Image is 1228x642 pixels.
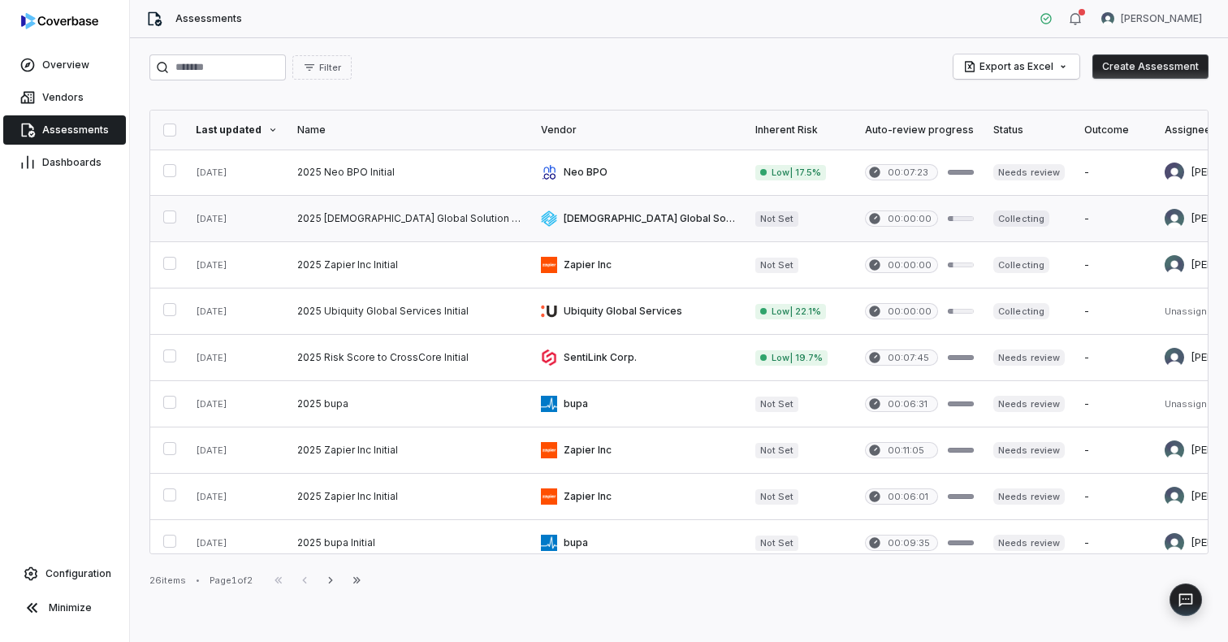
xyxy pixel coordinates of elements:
[1084,124,1145,137] div: Outcome
[1101,12,1114,25] img: Hannah Fozard avatar
[541,124,736,137] div: Vendor
[1165,348,1184,367] img: Philip Woolley avatar
[3,83,126,112] a: Vendors
[993,124,1064,137] div: Status
[1074,196,1155,242] td: -
[1165,209,1184,228] img: Hannah Fozard avatar
[1165,487,1184,506] img: Hannah Fozard avatar
[297,124,521,137] div: Name
[1074,474,1155,520] td: -
[1074,381,1155,427] td: -
[6,559,123,588] a: Configuration
[149,575,186,587] div: 26 items
[49,601,92,614] span: Minimize
[1092,54,1209,79] button: Create Assessment
[6,592,123,624] button: Minimize
[1165,440,1184,460] img: Hannah Fozard avatar
[953,54,1079,79] button: Export as Excel
[1074,335,1155,381] td: -
[42,91,84,104] span: Vendors
[3,148,126,177] a: Dashboards
[196,124,278,137] div: Last updated
[1121,12,1202,25] span: [PERSON_NAME]
[1165,533,1184,553] img: Hannah Fozard avatar
[319,62,341,74] span: Filter
[175,12,242,25] span: Assessments
[1165,163,1184,182] img: Felipe Bertho avatar
[196,575,200,586] div: •
[292,55,352,80] button: Filter
[1092,7,1212,31] button: Hannah Fozard avatar[PERSON_NAME]
[1074,427,1155,474] td: -
[45,567,111,580] span: Configuration
[3,115,126,145] a: Assessments
[1074,242,1155,288] td: -
[21,13,98,29] img: logo-D7KZi-bG.svg
[42,156,102,169] span: Dashboards
[1165,255,1184,275] img: Stewart Mair avatar
[210,575,253,587] div: Page 1 of 2
[42,59,89,72] span: Overview
[1074,150,1155,196] td: -
[865,124,974,137] div: Auto-review progress
[3,50,126,80] a: Overview
[1074,288,1155,335] td: -
[42,124,109,137] span: Assessments
[755,124,845,137] div: Inherent Risk
[1074,520,1155,566] td: -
